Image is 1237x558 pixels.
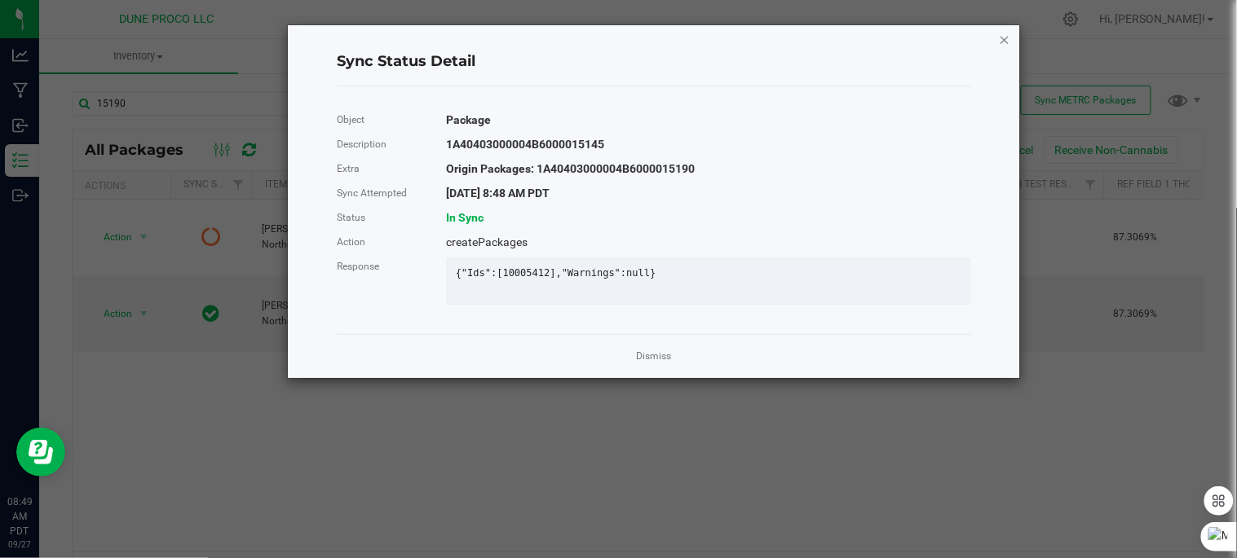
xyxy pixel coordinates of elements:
div: Extra [325,156,435,181]
div: Package [435,108,983,132]
a: Dismiss [637,349,672,363]
div: {"Ids":[10005412],"Warnings":null} [444,267,974,279]
div: Sync Attempted [325,181,435,205]
span: Sync Status Detail [337,51,475,72]
div: 1A40403000004B6000015145 [435,132,983,156]
iframe: Resource center [16,428,65,477]
div: [DATE] 8:48 AM PDT [435,181,983,205]
div: Description [325,132,435,156]
div: Action [325,230,435,254]
div: Origin Packages: 1A40403000004B6000015190 [435,156,983,181]
div: createPackages [435,230,983,254]
div: Object [325,108,435,132]
div: Response [325,254,435,279]
span: In Sync [447,211,484,224]
div: Status [325,205,435,230]
button: Close [999,29,1010,49]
